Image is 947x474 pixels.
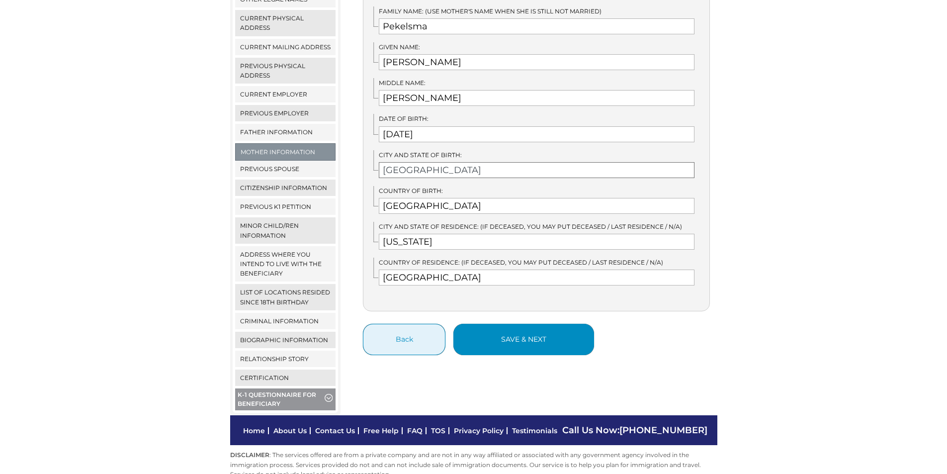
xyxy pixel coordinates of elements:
a: Criminal Information [235,313,336,329]
a: [PHONE_NUMBER] [619,425,707,436]
span: Country of Birth: [379,187,443,194]
strong: DISCLAIMER [230,451,269,459]
button: Back [363,324,445,355]
span: City and State of Birth: [379,151,462,159]
a: Contact Us [315,426,355,435]
a: FAQ [407,426,423,435]
button: save & next [453,324,594,355]
a: Current Physical Address [235,10,336,36]
a: Current Mailing Address [235,39,336,55]
span: Call Us Now: [562,425,707,436]
a: About Us [273,426,307,435]
span: Family Name: (Use mother's name when she is still not married) [379,7,602,15]
a: Previous Employer [235,105,336,121]
a: Address where you intend to live with the beneficiary [235,246,336,282]
a: Citizenship Information [235,180,336,196]
a: Previous K1 Petition [235,198,336,215]
span: Date of Birth: [379,115,429,122]
a: Privacy Policy [454,426,504,435]
a: Biographic Information [235,332,336,348]
a: Father Information [235,124,336,140]
a: Mother Information [236,144,336,160]
a: Home [243,426,265,435]
a: Testimonials [512,426,557,435]
a: Current Employer [235,86,336,102]
a: Previous Physical Address [235,58,336,84]
a: Minor Child/ren Information [235,217,336,243]
a: Relationship Story [235,351,336,367]
span: Country of Residence: (IF deceased, you may put deceased / last residence / n/a) [379,259,663,266]
a: TOS [431,426,445,435]
span: Middle Name: [379,79,426,87]
a: List of locations resided since 18th birthday [235,284,336,310]
a: Free Help [363,426,399,435]
a: Previous Spouse [235,161,336,177]
span: Given Name: [379,43,420,51]
a: Certification [235,370,336,386]
button: K-1 Questionnaire for Beneficiary [235,388,336,413]
span: City and State of Residence: (IF deceased, you may put deceased / last residence / n/a) [379,223,682,230]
